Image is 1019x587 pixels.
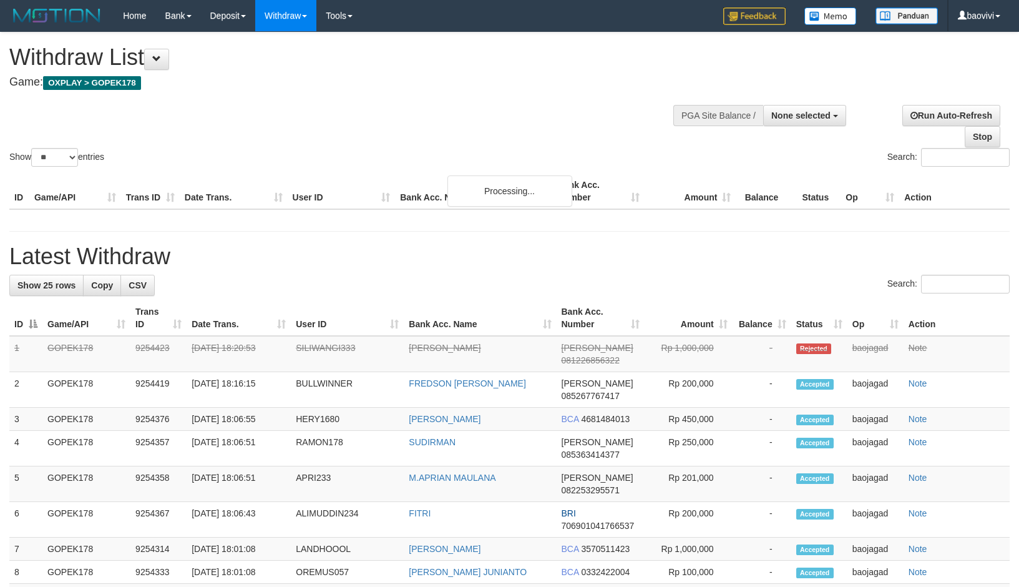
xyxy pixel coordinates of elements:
[42,466,130,502] td: GOPEK178
[9,502,42,538] td: 6
[562,343,633,353] span: [PERSON_NAME]
[796,545,834,555] span: Accepted
[180,174,288,209] th: Date Trans.
[409,508,431,518] a: FITRI
[733,466,791,502] td: -
[130,336,187,372] td: 9254423
[921,275,1010,293] input: Search:
[187,336,291,372] td: [DATE] 18:20:53
[29,174,121,209] th: Game/API
[796,343,831,354] span: Rejected
[291,502,404,538] td: ALIMUDDIN234
[130,466,187,502] td: 9254358
[645,431,733,466] td: Rp 250,000
[557,300,645,336] th: Bank Acc. Number: activate to sort column ascending
[796,473,834,484] span: Accepted
[723,7,786,25] img: Feedback.jpg
[409,414,480,424] a: [PERSON_NAME]
[187,466,291,502] td: [DATE] 18:06:51
[733,502,791,538] td: -
[130,372,187,408] td: 9254419
[9,300,42,336] th: ID: activate to sort column descending
[291,300,404,336] th: User ID: activate to sort column ascending
[9,431,42,466] td: 4
[581,544,630,554] span: Copy 3570511423 to clipboard
[909,414,927,424] a: Note
[395,174,553,209] th: Bank Acc. Name
[887,275,1010,293] label: Search:
[17,280,76,290] span: Show 25 rows
[899,174,1010,209] th: Action
[733,538,791,561] td: -
[42,300,130,336] th: Game/API: activate to sort column ascending
[43,76,141,90] span: OXPLAY > GOPEK178
[42,372,130,408] td: GOPEK178
[291,561,404,584] td: OREMUS057
[875,7,938,24] img: panduan.png
[673,105,763,126] div: PGA Site Balance /
[645,300,733,336] th: Amount: activate to sort column ascending
[796,438,834,448] span: Accepted
[130,431,187,466] td: 9254357
[42,408,130,431] td: GOPEK178
[291,336,404,372] td: SILIWANGI333
[645,561,733,584] td: Rp 100,000
[841,174,899,209] th: Op
[9,538,42,561] td: 7
[42,431,130,466] td: GOPEK178
[291,431,404,466] td: RAMON178
[909,508,927,518] a: Note
[553,174,645,209] th: Bank Acc. Number
[909,437,927,447] a: Note
[9,408,42,431] td: 3
[291,466,404,502] td: APRI233
[187,300,291,336] th: Date Trans.: activate to sort column ascending
[187,372,291,408] td: [DATE] 18:16:15
[562,391,620,401] span: Copy 085267767417 to clipboard
[847,502,904,538] td: baojagad
[965,126,1000,147] a: Stop
[645,502,733,538] td: Rp 200,000
[9,148,104,167] label: Show entries
[909,473,927,483] a: Note
[645,408,733,431] td: Rp 450,000
[733,336,791,372] td: -
[129,280,147,290] span: CSV
[121,174,180,209] th: Trans ID
[909,378,927,388] a: Note
[797,174,841,209] th: Status
[9,336,42,372] td: 1
[409,437,456,447] a: SUDIRMAN
[733,408,791,431] td: -
[130,538,187,561] td: 9254314
[562,544,579,554] span: BCA
[645,174,736,209] th: Amount
[909,343,927,353] a: Note
[733,561,791,584] td: -
[288,174,396,209] th: User ID
[771,111,831,121] span: None selected
[645,336,733,372] td: Rp 1,000,000
[42,561,130,584] td: GOPEK178
[847,431,904,466] td: baojagad
[645,538,733,561] td: Rp 1,000,000
[409,378,525,388] a: FREDSON [PERSON_NAME]
[83,275,121,296] a: Copy
[9,561,42,584] td: 8
[645,372,733,408] td: Rp 200,000
[581,414,630,424] span: Copy 4681484013 to clipboard
[796,509,834,520] span: Accepted
[9,45,667,70] h1: Withdraw List
[9,6,104,25] img: MOTION_logo.png
[91,280,113,290] span: Copy
[562,521,635,531] span: Copy 706901041766537 to clipboard
[291,538,404,561] td: LANDHOOOL
[447,175,572,207] div: Processing...
[909,544,927,554] a: Note
[796,568,834,578] span: Accepted
[562,355,620,365] span: Copy 081226856322 to clipboard
[791,300,847,336] th: Status: activate to sort column ascending
[887,148,1010,167] label: Search:
[9,275,84,296] a: Show 25 rows
[562,414,579,424] span: BCA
